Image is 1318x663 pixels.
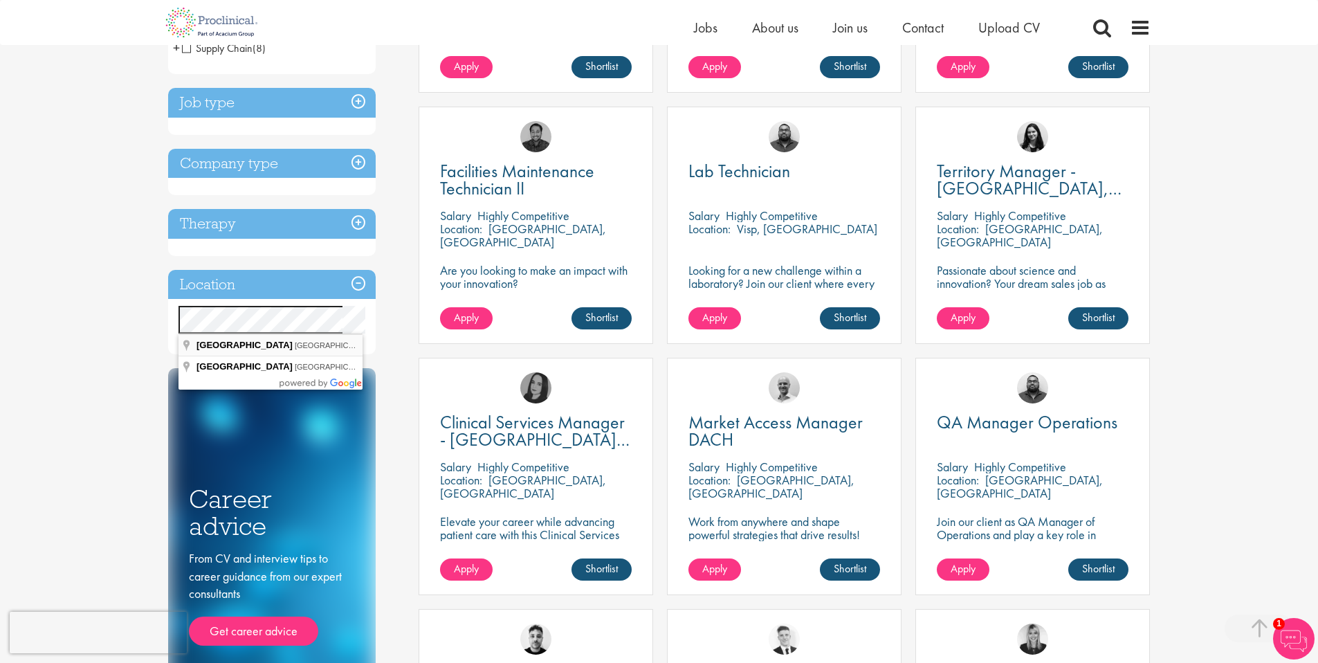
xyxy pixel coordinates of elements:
span: Apply [454,310,479,325]
span: Salary [937,208,968,224]
iframe: reCAPTCHA [10,612,187,653]
img: Anna Klemencic [520,372,551,403]
span: Apply [951,59,976,73]
p: Visp, [GEOGRAPHIC_DATA] [737,221,877,237]
a: Apply [688,56,741,78]
h3: Location [168,270,376,300]
span: Salary [688,459,720,475]
a: Apply [440,307,493,329]
span: Apply [702,561,727,576]
a: Clinical Services Manager - [GEOGRAPHIC_DATA], [GEOGRAPHIC_DATA] [440,414,632,448]
a: Shortlist [820,307,880,329]
a: Shortlist [571,56,632,78]
img: Nicolas Daniel [769,624,800,655]
span: Location: [440,472,482,488]
img: Chatbot [1273,618,1315,660]
p: [GEOGRAPHIC_DATA], [GEOGRAPHIC_DATA] [440,221,606,250]
span: Salary [440,459,471,475]
a: Shortlist [571,558,632,581]
span: Apply [951,310,976,325]
a: Apply [937,307,989,329]
a: Apply [688,558,741,581]
a: Apply [440,558,493,581]
span: (8) [253,41,266,55]
span: Facilities Maintenance Technician II [440,159,594,200]
p: [GEOGRAPHIC_DATA], [GEOGRAPHIC_DATA] [937,221,1103,250]
a: Lab Technician [688,163,880,180]
p: [GEOGRAPHIC_DATA], [GEOGRAPHIC_DATA] [440,472,606,501]
p: Looking for a new challenge within a laboratory? Join our client where every experiment brings us... [688,264,880,303]
span: Apply [454,561,479,576]
a: Shortlist [1068,558,1128,581]
a: Facilities Maintenance Technician II [440,163,632,197]
span: Location: [937,472,979,488]
a: Upload CV [978,19,1040,37]
p: Highly Competitive [974,459,1066,475]
p: [GEOGRAPHIC_DATA], [GEOGRAPHIC_DATA] [937,472,1103,501]
span: Salary [440,208,471,224]
span: Salary [937,459,968,475]
span: Apply [702,310,727,325]
a: Apply [688,307,741,329]
p: Highly Competitive [726,208,818,224]
img: Indre Stankeviciute [1017,121,1048,152]
span: + [173,37,180,58]
span: Apply [702,59,727,73]
a: Apply [937,558,989,581]
h3: Career advice [189,486,355,539]
h3: Therapy [168,209,376,239]
div: From CV and interview tips to career guidance from our expert consultants [189,550,355,646]
span: Location: [440,221,482,237]
a: Join us [833,19,868,37]
p: Work from anywhere and shape powerful strategies that drive results! Enjoy the freedom of remote ... [688,515,880,567]
span: Market Access Manager DACH [688,410,863,451]
h3: Company type [168,149,376,179]
img: Ashley Bennett [769,121,800,152]
p: [GEOGRAPHIC_DATA], [GEOGRAPHIC_DATA] [688,472,854,501]
a: QA Manager Operations [937,414,1128,431]
a: Market Access Manager DACH [688,414,880,448]
span: Salary [688,208,720,224]
a: About us [752,19,798,37]
a: Territory Manager - [GEOGRAPHIC_DATA], [GEOGRAPHIC_DATA], [GEOGRAPHIC_DATA], [GEOGRAPHIC_DATA] [937,163,1128,197]
a: Shortlist [571,307,632,329]
p: Highly Competitive [477,459,569,475]
img: Janelle Jones [1017,624,1048,655]
img: Ashley Bennett [1017,372,1048,403]
p: Are you looking to make an impact with your innovation? [440,264,632,290]
span: Apply [951,561,976,576]
a: Shortlist [1068,56,1128,78]
span: Location: [688,472,731,488]
span: Lab Technician [688,159,790,183]
a: Jobs [694,19,717,37]
span: Supply Chain [182,41,266,55]
p: Highly Competitive [974,208,1066,224]
span: Apply [454,59,479,73]
img: Jake Robinson [769,372,800,403]
span: Clinical Services Manager - [GEOGRAPHIC_DATA], [GEOGRAPHIC_DATA] [440,410,630,469]
a: Contact [902,19,944,37]
span: 1 [1273,618,1285,630]
p: Highly Competitive [726,459,818,475]
img: Dean Fisher [520,624,551,655]
span: Location: [937,221,979,237]
p: Passionate about science and innovation? Your dream sales job as Territory Manager awaits! [937,264,1128,303]
h3: Job type [168,88,376,118]
p: Join our client as QA Manager of Operations and play a key role in maintaining top-tier quality s... [937,515,1128,554]
a: Apply [440,56,493,78]
p: Highly Competitive [477,208,569,224]
span: [GEOGRAPHIC_DATA], [GEOGRAPHIC_DATA] [295,363,457,371]
span: QA Manager Operations [937,410,1117,434]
